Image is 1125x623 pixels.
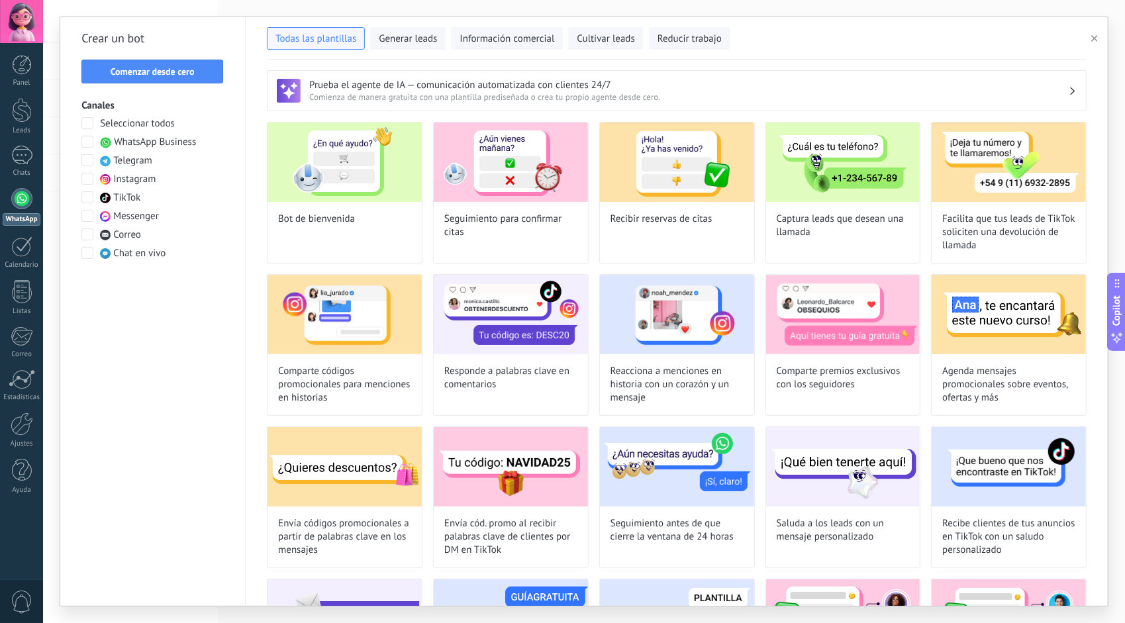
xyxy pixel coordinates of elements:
[600,275,754,354] img: Reacciona a menciones en historia con un corazón y un mensaje
[568,27,643,50] button: Cultivar leads
[278,213,355,226] span: Bot de bienvenida
[3,261,41,269] div: Calendario
[932,275,1086,354] img: Agenda mensajes promocionales sobre eventos, ofertas y más
[777,517,910,544] span: Saluda a los leads con un mensaje personalizado
[3,79,41,87] div: Panel
[114,136,196,149] span: WhatsApp Business
[81,99,224,112] h3: Canales
[600,122,754,202] img: Recibir reservas de citas
[3,213,40,226] div: WhatsApp
[766,427,920,506] img: Saluda a los leads con un mensaje personalizado
[3,350,41,359] div: Correo
[309,79,1069,91] h3: Prueba el agente de IA — comunicación automatizada con clientes 24/7
[268,427,422,506] img: Envía códigos promocionales a partir de palabras clave en los mensajes
[611,213,712,226] span: Recibir reservas de citas
[3,169,41,177] div: Chats
[3,486,41,495] div: Ayuda
[268,275,422,354] img: Comparte códigos promocionales para menciones en historias
[451,27,563,50] button: Información comercial
[275,32,356,46] span: Todas las plantillas
[600,427,754,506] img: Seguimiento antes de que cierre la ventana de 24 horas
[3,440,41,448] div: Ajustes
[81,60,223,83] button: Comenzar desde cero
[370,27,446,50] button: Generar leads
[932,122,1086,202] img: Facilita que tus leads de TikTok soliciten una devolución de llamada
[3,126,41,135] div: Leads
[766,122,920,202] img: Captura leads que desean una llamada
[444,517,577,557] span: Envía cód. promo al recibir palabras clave de clientes por DM en TikTok
[113,247,166,260] span: Chat en vivo
[278,365,411,405] span: Comparte códigos promocionales para menciones en historias
[3,307,41,316] div: Listas
[113,191,140,205] span: TikTok
[942,517,1075,557] span: Recibe clientes de tus anuncios en TikTok con un saludo personalizado
[100,117,175,130] span: Seleccionar todos
[577,32,634,46] span: Cultivar leads
[379,32,437,46] span: Generar leads
[932,427,1086,506] img: Recibe clientes de tus anuncios en TikTok con un saludo personalizado
[81,28,224,49] h2: Crear un bot
[309,91,1069,103] span: Comienza de manera gratuita con una plantilla prediseñada o crea tu propio agente desde cero.
[658,32,722,46] span: Reducir trabajo
[278,517,411,557] span: Envía códigos promocionales a partir de palabras clave en los mensajes
[460,32,554,46] span: Información comercial
[611,365,744,405] span: Reacciona a menciones en historia con un corazón y un mensaje
[649,27,730,50] button: Reducir trabajo
[777,213,910,239] span: Captura leads que desean una llamada
[434,122,588,202] img: Seguimiento para confirmar citas
[434,427,588,506] img: Envía cód. promo al recibir palabras clave de clientes por DM en TikTok
[942,365,1075,405] span: Agenda mensajes promocionales sobre eventos, ofertas y más
[766,275,920,354] img: Comparte premios exclusivos con los seguidores
[113,154,152,168] span: Telegram
[611,517,744,544] span: Seguimiento antes de que cierre la ventana de 24 horas
[942,213,1075,252] span: Facilita que tus leads de TikTok soliciten una devolución de llamada
[444,365,577,391] span: Responde a palabras clave en comentarios
[111,67,195,76] span: Comenzar desde cero
[113,173,156,186] span: Instagram
[1110,295,1124,326] span: Copilot
[3,393,41,402] div: Estadísticas
[113,228,141,242] span: Correo
[777,365,910,391] span: Comparte premios exclusivos con los seguidores
[113,210,159,223] span: Messenger
[434,275,588,354] img: Responde a palabras clave en comentarios
[444,213,577,239] span: Seguimiento para confirmar citas
[268,122,422,202] img: Bot de bienvenida
[267,27,365,50] button: Todas las plantillas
